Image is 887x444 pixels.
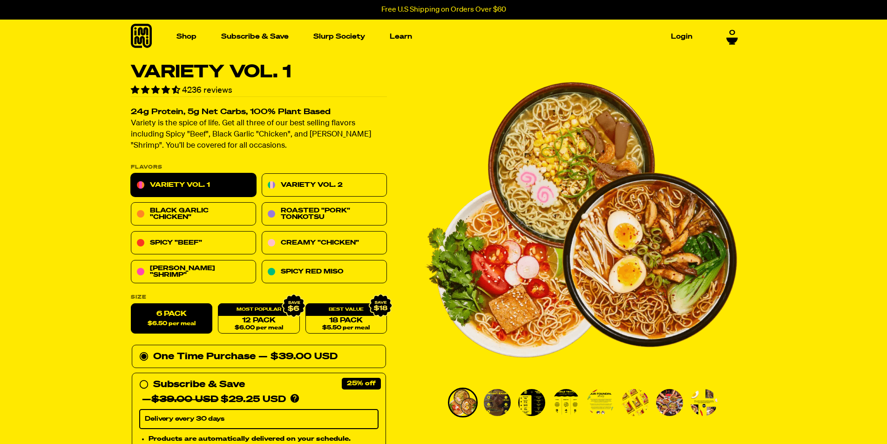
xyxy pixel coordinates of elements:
[667,29,696,44] a: Login
[151,395,218,404] del: $39.00 USD
[218,304,299,334] a: 12 Pack$6.00 per meal
[258,349,338,364] div: — $39.00 USD
[425,63,738,376] li: 1 of 8
[449,389,476,416] img: Variety Vol. 1
[131,109,387,116] h2: 24g Protein, 5g Net Carbs, 100% Plant Based
[131,63,387,81] h1: Variety Vol. 1
[425,63,738,376] img: Variety Vol. 1
[517,388,547,417] li: Go to slide 3
[551,388,581,417] li: Go to slide 4
[131,295,387,300] label: Size
[139,410,379,429] select: Subscribe & Save —$39.00 USD$29.25 USD Products are automatically delivered on your schedule. No ...
[448,388,478,417] li: Go to slide 1
[381,6,506,14] p: Free U.S Shipping on Orders Over $60
[173,20,696,54] nav: Main navigation
[622,389,649,416] img: Variety Vol. 1
[310,29,369,44] a: Slurp Society
[148,321,196,327] span: $6.50 per meal
[305,304,386,334] a: 18 Pack$5.50 per meal
[689,388,719,417] li: Go to slide 8
[142,392,286,407] div: — $29.25 USD
[691,389,718,416] img: Variety Vol. 1
[234,325,283,331] span: $6.00 per meal
[620,388,650,417] li: Go to slide 6
[655,388,684,417] li: Go to slide 7
[484,389,511,416] img: Variety Vol. 1
[217,29,292,44] a: Subscribe & Save
[182,86,232,95] span: 4236 reviews
[139,349,379,364] div: One Time Purchase
[131,203,256,226] a: Black Garlic "Chicken"
[322,325,370,331] span: $5.50 per meal
[173,29,200,44] a: Shop
[386,29,416,44] a: Learn
[131,304,212,334] label: 6 Pack
[729,29,735,37] span: 0
[656,389,683,416] img: Variety Vol. 1
[131,174,256,197] a: Variety Vol. 1
[153,377,245,392] div: Subscribe & Save
[131,86,182,95] span: 4.55 stars
[131,118,387,152] p: Variety is the spice of life. Get all three of our best selling flavors including Spicy "Beef", B...
[518,389,545,416] img: Variety Vol. 1
[425,63,738,376] div: PDP main carousel
[149,434,379,444] li: Products are automatically delivered on your schedule.
[726,29,738,45] a: 0
[262,260,387,284] a: Spicy Red Miso
[587,389,614,416] img: Variety Vol. 1
[586,388,616,417] li: Go to slide 5
[131,232,256,255] a: Spicy "Beef"
[553,389,580,416] img: Variety Vol. 1
[262,174,387,197] a: Variety Vol. 2
[262,232,387,255] a: Creamy "Chicken"
[425,388,738,417] div: PDP main carousel thumbnails
[131,260,256,284] a: [PERSON_NAME] "Shrimp"
[262,203,387,226] a: Roasted "Pork" Tonkotsu
[131,165,387,170] p: Flavors
[482,388,512,417] li: Go to slide 2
